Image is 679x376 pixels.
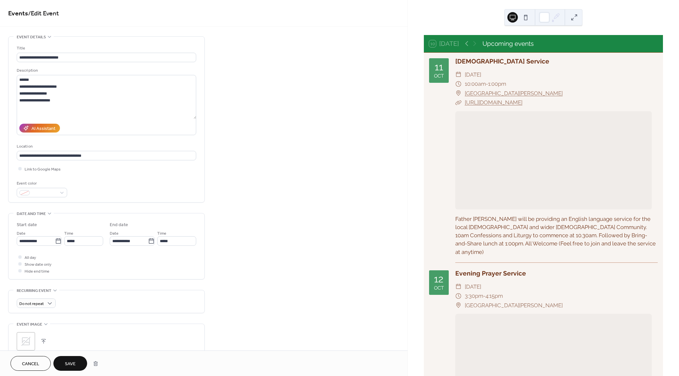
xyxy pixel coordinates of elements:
[28,7,59,20] span: / Edit Event
[434,286,444,291] div: Oct
[31,125,55,132] div: AI Assistant
[17,180,66,187] div: Event color
[8,7,28,20] a: Events
[455,79,462,89] div: ​
[483,291,485,301] span: -
[157,230,166,237] span: Time
[455,89,462,98] div: ​
[17,34,46,41] span: Event details
[455,58,549,65] a: [DEMOGRAPHIC_DATA] Service
[455,291,462,301] div: ​
[482,39,534,48] div: Upcoming events
[25,254,36,261] span: All day
[455,301,462,310] div: ​
[53,356,87,371] button: Save
[455,269,658,278] div: Evening Prayer Service
[17,45,195,52] div: Title
[465,301,563,310] span: [GEOGRAPHIC_DATA][PERSON_NAME]
[488,79,506,89] span: 1:00pm
[17,67,195,74] div: Description
[465,291,483,301] span: 3:30pm
[22,361,39,367] span: Cancel
[19,300,44,308] span: Do not repeat
[455,98,462,107] div: ​
[465,70,481,80] span: [DATE]
[65,361,76,367] span: Save
[17,143,195,150] div: Location
[455,70,462,80] div: ​
[455,282,462,292] div: ​
[25,268,49,275] span: Hide end time
[17,321,42,328] span: Event image
[110,222,128,228] div: End date
[110,230,119,237] span: Date
[485,291,503,301] span: 4:15pm
[486,79,488,89] span: -
[17,222,37,228] div: Start date
[435,62,443,72] div: 11
[434,74,444,79] div: Oct
[64,230,73,237] span: Time
[25,261,51,268] span: Show date only
[455,215,658,256] div: Father [PERSON_NAME] will be providing an English language service for the local [DEMOGRAPHIC_DAT...
[19,124,60,133] button: AI Assistant
[17,287,51,294] span: Recurring event
[465,89,563,98] a: [GEOGRAPHIC_DATA][PERSON_NAME]
[434,274,443,284] div: 12
[465,282,481,292] span: [DATE]
[17,210,46,217] span: Date and time
[465,99,522,106] a: [URL][DOMAIN_NAME]
[25,166,61,173] span: Link to Google Maps
[17,230,26,237] span: Date
[17,332,35,350] div: ;
[10,356,51,371] button: Cancel
[465,79,486,89] span: 10:00am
